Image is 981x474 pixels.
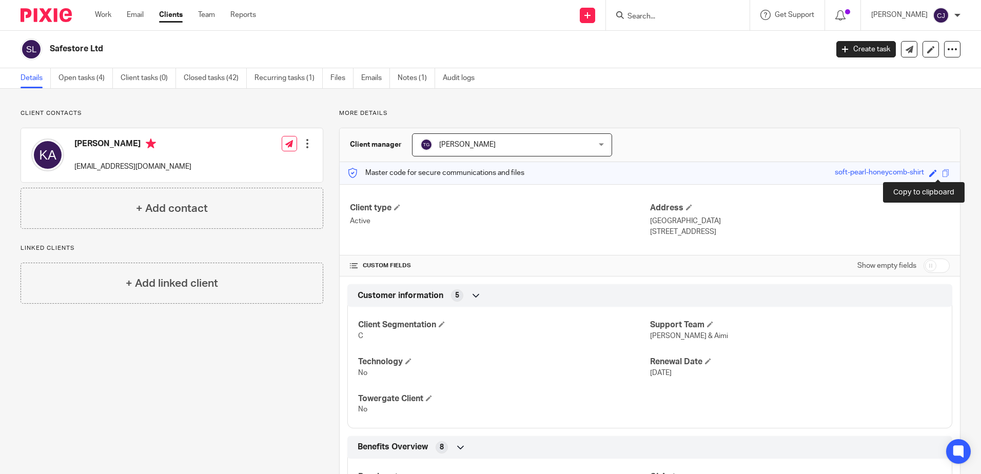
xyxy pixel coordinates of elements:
img: Pixie [21,8,72,22]
i: Primary [146,139,156,149]
h4: Client Segmentation [358,320,650,330]
input: Search [626,12,719,22]
a: Create task [836,41,896,57]
span: Benefits Overview [358,442,428,452]
p: [EMAIL_ADDRESS][DOMAIN_NAME] [74,162,191,172]
p: [PERSON_NAME] [871,10,928,20]
span: No [358,369,367,377]
img: svg%3E [933,7,949,24]
p: [STREET_ADDRESS] [650,227,950,237]
p: Client contacts [21,109,323,117]
img: svg%3E [31,139,64,171]
p: Linked clients [21,244,323,252]
a: Work [95,10,111,20]
a: Files [330,68,354,88]
p: [GEOGRAPHIC_DATA] [650,216,950,226]
p: Active [350,216,650,226]
img: svg%3E [420,139,433,151]
span: 5 [455,290,459,301]
span: [PERSON_NAME] & Aimi [650,332,728,340]
h4: Renewal Date [650,357,941,367]
h4: CUSTOM FIELDS [350,262,650,270]
a: Notes (1) [398,68,435,88]
h2: Safestore Ltd [50,44,666,54]
h3: Client manager [350,140,402,150]
span: 8 [440,442,444,452]
a: Reports [230,10,256,20]
a: Open tasks (4) [58,68,113,88]
a: Audit logs [443,68,482,88]
span: [PERSON_NAME] [439,141,496,148]
a: Recurring tasks (1) [254,68,323,88]
h4: Towergate Client [358,393,650,404]
p: Master code for secure communications and files [347,168,524,178]
h4: [PERSON_NAME] [74,139,191,151]
p: More details [339,109,960,117]
label: Show empty fields [857,261,916,271]
h4: + Add contact [136,201,208,216]
h4: + Add linked client [126,275,218,291]
a: Details [21,68,51,88]
h4: Client type [350,203,650,213]
span: Get Support [775,11,814,18]
span: C [358,332,363,340]
img: svg%3E [21,38,42,60]
a: Clients [159,10,183,20]
a: Emails [361,68,390,88]
div: soft-pearl-honeycomb-shirt [835,167,924,179]
span: No [358,406,367,413]
a: Closed tasks (42) [184,68,247,88]
h4: Technology [358,357,650,367]
a: Team [198,10,215,20]
span: Customer information [358,290,443,301]
a: Email [127,10,144,20]
span: [DATE] [650,369,672,377]
a: Client tasks (0) [121,68,176,88]
h4: Address [650,203,950,213]
h4: Support Team [650,320,941,330]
